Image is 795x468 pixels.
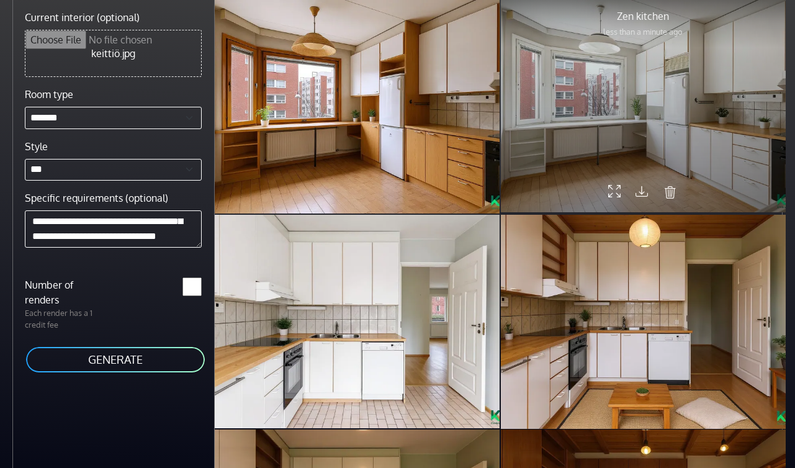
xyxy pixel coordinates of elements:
[603,9,683,24] p: Zen kitchen
[25,139,48,154] label: Style
[17,307,113,331] p: Each render has a 1 credit fee
[603,26,683,38] p: less than a minute ago
[25,10,140,25] label: Current interior (optional)
[25,346,206,374] button: GENERATE
[25,87,73,102] label: Room type
[17,277,113,307] label: Number of renders
[25,191,168,205] label: Specific requirements (optional)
